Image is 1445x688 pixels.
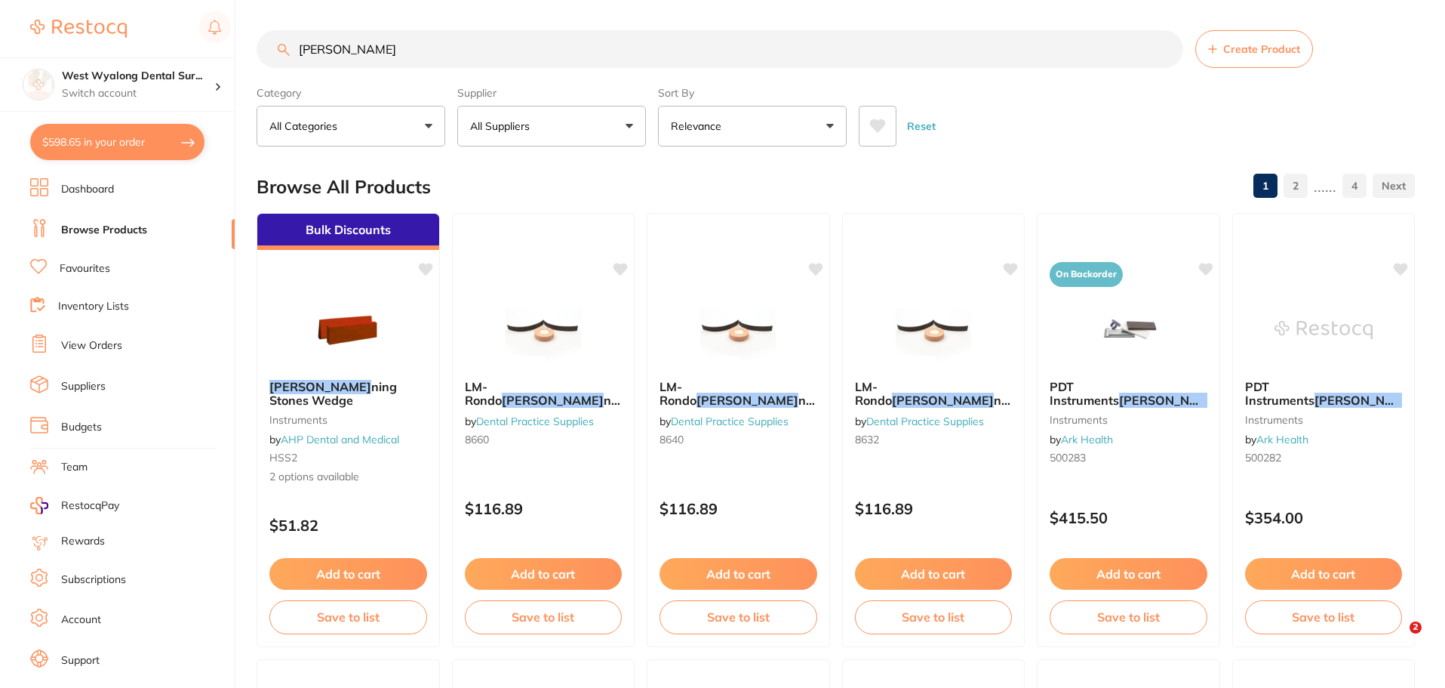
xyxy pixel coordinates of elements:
a: Favourites [60,261,110,276]
em: [PERSON_NAME] [696,393,798,408]
p: ...... [1314,177,1336,195]
button: Add to cart [465,558,623,590]
small: instruments [269,414,427,426]
a: Ark Health [1256,433,1308,446]
button: Add to cart [1050,558,1207,590]
em: [PERSON_NAME] [269,379,371,394]
p: Relevance [671,119,727,134]
a: Dental Practice Supplies [476,415,594,428]
a: Suppliers [61,379,106,394]
em: [PERSON_NAME] [1119,393,1221,408]
a: 4 [1342,171,1367,201]
span: RestocqPay [61,498,119,514]
button: Add to cart [659,558,817,590]
a: 2 [1284,171,1308,201]
span: ning Stones Wedge [269,379,397,408]
label: Supplier [457,86,646,100]
small: instruments [1050,414,1207,426]
b: LM-Rondo Sharpening Stone with 320 grit emery tapes [855,380,1013,408]
p: $116.89 [465,500,623,517]
img: LM-Rondo Sharpening Stone with 320 grit emery tapes [884,292,982,368]
a: Subscriptions [61,572,126,588]
input: Search Products [257,30,1183,68]
span: On Backorder [1050,262,1123,287]
a: Support [61,653,100,668]
p: $116.89 [659,500,817,517]
span: 500283 [1050,451,1086,464]
a: Ark Health [1061,433,1113,446]
p: $354.00 [1245,509,1403,526]
button: Save to list [855,600,1013,634]
b: PDT Instruments Sharpening Gleason Guide Ultimate Edge Kit [1245,380,1403,408]
a: 1 [1253,171,1277,201]
a: Team [61,460,88,475]
img: LM-Rondo Sharpening Stone with 400 grit emery tapes [689,292,787,368]
button: $598.65 in your order [30,124,204,160]
b: LM-Rondo Sharpening Stone with 400 grit emery tapes [659,380,817,408]
span: 8632 [855,433,879,446]
span: by [1050,433,1113,446]
h4: West Wyalong Dental Surgery (DentalTown 4) [62,69,214,84]
button: Add to cart [855,558,1013,590]
img: Sharpening Stones Wedge [299,292,397,368]
button: All Categories [257,106,445,147]
span: LM-Rondo [465,379,502,408]
button: Save to list [659,600,817,634]
a: Restocq Logo [30,11,127,46]
a: Dental Practice Supplies [671,415,789,428]
span: HSS2 [269,451,297,464]
span: LM-Rondo [855,379,892,408]
img: RestocqPay [30,497,48,514]
button: Save to list [269,600,427,634]
span: Create Product [1223,43,1300,55]
a: Rewards [61,534,105,549]
span: 500282 [1245,451,1281,464]
div: Bulk Discounts [257,214,439,250]
label: Sort By [658,86,847,100]
a: Dashboard [61,182,114,197]
span: LM-Rondo [659,379,696,408]
a: AHP Dental and Medical [281,433,399,446]
span: PDT Instruments [1245,379,1314,408]
small: instruments [1245,414,1403,426]
a: Dental Practice Supplies [866,415,984,428]
span: 2 options available [269,470,427,485]
iframe: Intercom live chat [1379,622,1415,658]
a: View Orders [61,338,122,353]
button: All Suppliers [457,106,646,147]
span: PDT Instruments [1050,379,1119,408]
span: 8660 [465,433,489,446]
b: Sharpening Stones Wedge [269,380,427,408]
span: by [269,433,399,446]
button: Save to list [1245,600,1403,634]
a: Account [61,612,101,628]
a: Budgets [61,420,102,435]
span: by [855,415,984,428]
p: $51.82 [269,517,427,534]
span: by [465,415,594,428]
img: Restocq Logo [30,20,127,38]
p: All Suppliers [470,119,536,134]
span: 8640 [659,433,684,446]
button: Add to cart [1245,558,1403,590]
em: [PERSON_NAME] [892,393,994,408]
button: Create Product [1195,30,1313,68]
img: LM-Rondo Sharpening Stone with 600 grit emery tapes [494,292,592,368]
button: Add to cart [269,558,427,590]
p: Switch account [62,86,214,101]
p: $415.50 [1050,509,1207,526]
button: Save to list [1050,600,1207,634]
span: 2 [1410,622,1422,634]
span: by [659,415,789,428]
label: Category [257,86,445,100]
img: PDT Instruments Sharpening Gleason Guide Ultimate Edge Kit [1274,292,1373,368]
button: Reset [902,106,940,147]
em: [PERSON_NAME] [502,393,604,408]
img: PDT Instruments Sharpening Gleason Ultimate Edge Transformation Kit [1079,292,1177,368]
button: Save to list [465,600,623,634]
a: Inventory Lists [58,299,129,314]
img: West Wyalong Dental Surgery (DentalTown 4) [23,69,54,100]
h2: Browse All Products [257,177,431,198]
a: Browse Products [61,223,147,238]
em: [PERSON_NAME] [1314,393,1416,408]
